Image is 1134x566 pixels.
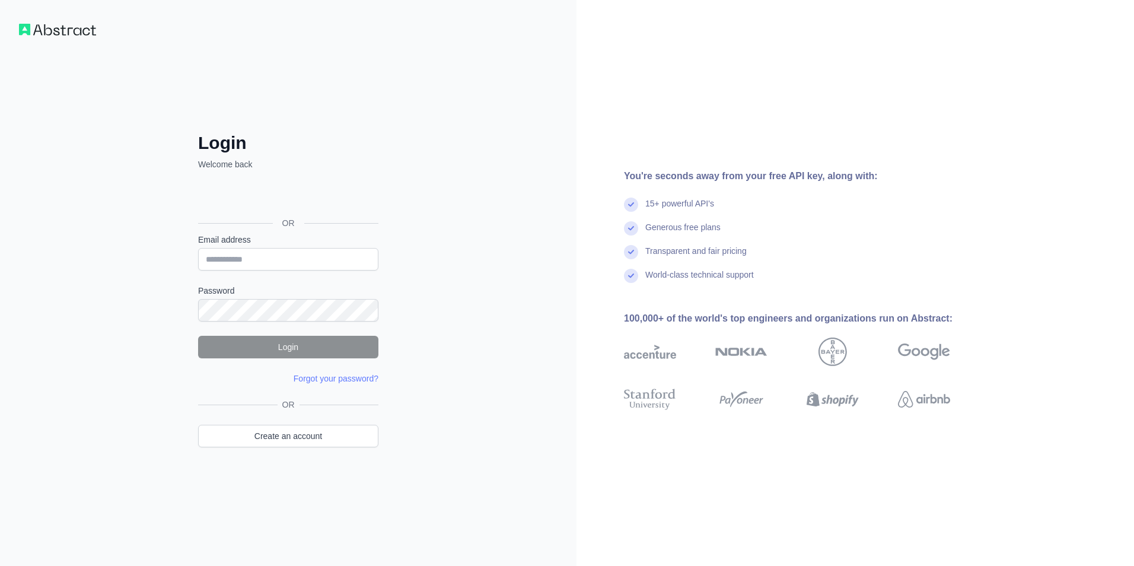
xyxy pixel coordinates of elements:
[294,374,378,383] a: Forgot your password?
[645,198,714,221] div: 15+ powerful API's
[198,234,378,246] label: Email address
[624,338,676,366] img: accenture
[198,132,378,154] h2: Login
[898,386,950,412] img: airbnb
[715,338,767,366] img: nokia
[624,198,638,212] img: check mark
[273,217,304,229] span: OR
[898,338,950,366] img: google
[198,425,378,447] a: Create an account
[624,221,638,236] img: check mark
[645,269,754,292] div: World-class technical support
[198,158,378,170] p: Welcome back
[818,338,847,366] img: bayer
[807,386,859,412] img: shopify
[278,399,300,411] span: OR
[198,336,378,358] button: Login
[624,169,988,183] div: You're seconds away from your free API key, along with:
[624,269,638,283] img: check mark
[19,24,96,36] img: Workflow
[198,285,378,297] label: Password
[715,386,767,412] img: payoneer
[624,245,638,259] img: check mark
[624,386,676,412] img: stanford university
[624,311,988,326] div: 100,000+ of the world's top engineers and organizations run on Abstract:
[645,221,721,245] div: Generous free plans
[192,183,382,209] iframe: Botão "Fazer login com o Google"
[645,245,747,269] div: Transparent and fair pricing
